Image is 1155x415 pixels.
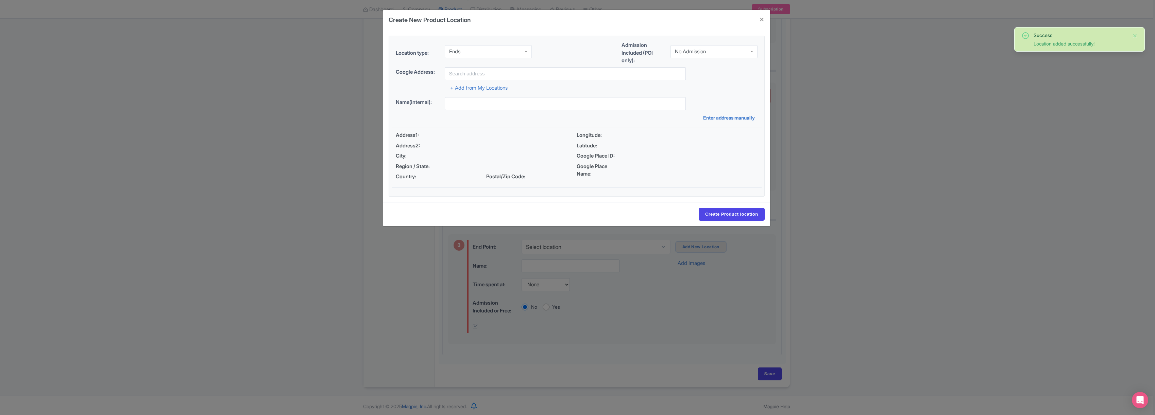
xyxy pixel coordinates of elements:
button: Close [1132,32,1138,40]
div: No Admission [675,49,706,55]
label: Google Address: [396,68,439,76]
div: Ends [449,49,460,55]
input: Create Product location [699,208,765,221]
span: Postal/Zip Code: [486,173,532,181]
span: Address2: [396,142,442,150]
input: Search address [445,67,686,80]
span: Latitude: [577,142,623,150]
div: Location added successfully! [1034,40,1127,47]
a: Enter address manually [703,114,758,121]
span: Google Place Name: [577,163,623,178]
a: + Add from My Locations [450,85,508,91]
span: City: [396,152,442,160]
span: Longitude: [577,131,623,139]
div: Success [1034,32,1127,39]
span: Google Place ID: [577,152,623,160]
label: Admission Included (POI only): [622,41,665,65]
label: Location type: [396,49,439,57]
span: Address1: [396,131,442,139]
div: Open Intercom Messenger [1132,392,1148,408]
span: Region / State: [396,163,442,170]
label: Name(internal): [396,98,439,106]
h4: Create New Product Location [389,15,471,24]
button: Close [754,10,770,29]
span: Country: [396,173,442,181]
